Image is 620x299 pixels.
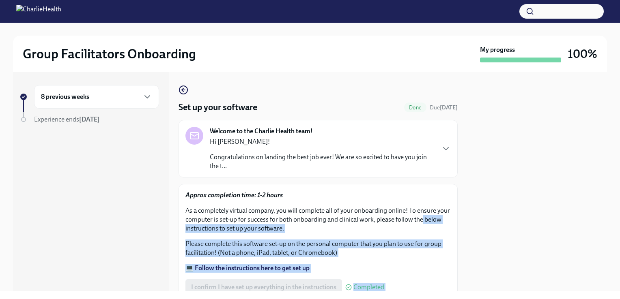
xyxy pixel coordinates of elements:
h3: 100% [568,47,597,61]
strong: My progress [480,45,515,54]
span: July 16th, 2024 09:00 [430,104,458,111]
h2: Group Facilitators Onboarding [23,46,196,62]
h4: Set up your software [179,101,257,113]
a: 💻 Follow the instructions here to get set up [185,264,310,272]
p: Congratulations on landing the best job ever! We are so excited to have you join the t... [210,153,435,171]
span: Done [404,105,426,111]
span: Due [430,104,458,111]
img: CharlieHealth [16,5,61,18]
p: As a completely virtual company, you will complete all of your onboarding online! To ensure your ... [185,206,451,233]
strong: [DATE] [440,104,458,111]
strong: Approx completion time: 1-2 hours [185,191,283,199]
p: Please complete this software set-up on the personal computer that you plan to use for group faci... [185,239,451,257]
p: Hi [PERSON_NAME]! [210,137,435,146]
span: Experience ends [34,115,100,123]
strong: [DATE] [79,115,100,123]
div: 8 previous weeks [34,85,159,109]
span: Completed [353,284,384,290]
strong: Welcome to the Charlie Health team! [210,127,313,136]
h6: 8 previous weeks [41,92,89,101]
